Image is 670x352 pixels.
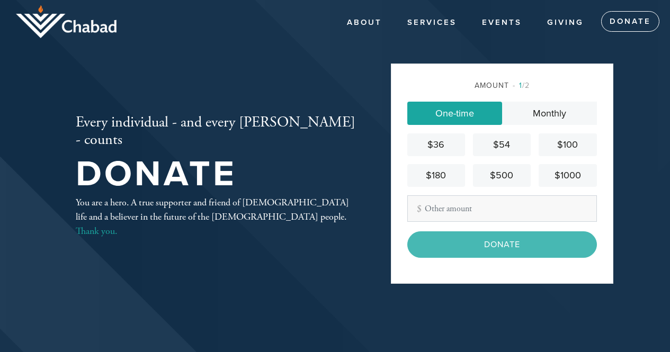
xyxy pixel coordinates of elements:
[473,133,531,156] a: $54
[539,13,592,33] a: Giving
[407,195,597,222] input: Other amount
[539,133,596,156] a: $100
[407,80,597,91] div: Amount
[474,13,530,33] a: Events
[477,138,526,152] div: $54
[477,168,526,183] div: $500
[76,157,356,192] h1: Donate
[601,11,659,32] a: Donate
[543,168,592,183] div: $1000
[339,13,390,33] a: About
[412,168,461,183] div: $180
[16,5,117,38] img: logo_half.png
[407,102,502,125] a: One-time
[399,13,464,33] a: Services
[543,138,592,152] div: $100
[76,225,117,237] a: Thank you.
[513,81,530,90] span: /2
[76,195,356,238] div: You are a hero. A true supporter and friend of [DEMOGRAPHIC_DATA] life and a believer in the futu...
[539,164,596,187] a: $1000
[407,164,465,187] a: $180
[502,102,597,125] a: Monthly
[473,164,531,187] a: $500
[407,133,465,156] a: $36
[519,81,522,90] span: 1
[412,138,461,152] div: $36
[76,114,356,149] h2: Every individual - and every [PERSON_NAME] - counts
